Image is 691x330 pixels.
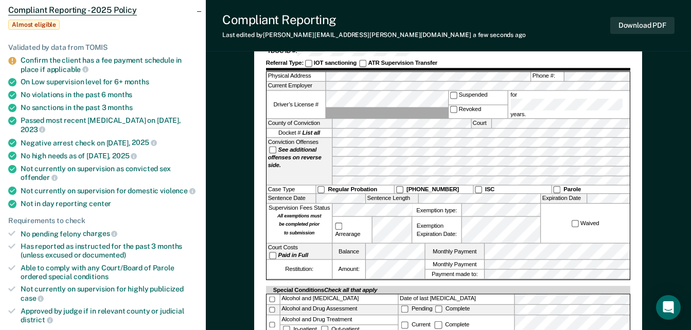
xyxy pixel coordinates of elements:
[280,305,398,315] div: Alcohol and Drug Assessment
[400,322,432,328] label: Current
[610,17,675,34] button: Download PDF
[485,186,494,193] strong: ISC
[328,186,378,193] strong: Regular Probation
[434,305,471,312] label: Complete
[222,31,526,39] div: Last edited by [PERSON_NAME][EMAIL_ADDRESS][PERSON_NAME][DOMAIN_NAME]
[267,119,332,127] label: County of Conviction
[401,305,409,313] input: Pending
[426,260,484,269] label: Monthly Payment
[269,252,276,259] input: Paid in Full
[553,186,560,193] input: Parole
[450,105,457,113] input: Revoked
[267,82,325,90] label: Current Employer
[399,294,514,304] label: Date of last [MEDICAL_DATA]
[89,199,111,208] span: center
[511,99,623,110] input: for years.
[8,20,60,30] span: Almost eligible
[368,60,438,66] strong: ATR Supervision Transfer
[267,194,315,203] label: Sentence Date
[531,72,564,81] label: Phone #:
[21,173,58,181] span: offender
[280,294,398,304] div: Alcohol and [MEDICAL_DATA]
[267,204,332,243] div: Supervision Fees Status
[471,119,491,127] label: Court
[324,286,377,293] span: Check all that apply
[335,223,343,230] input: Arrearage
[449,105,507,118] label: Revoked
[222,12,526,27] div: Compliant Reporting
[21,285,198,302] div: Not currently on supervision for highly publicized
[449,91,507,104] label: Suspended
[269,146,276,154] input: See additional offenses on reverse side.
[21,78,198,86] div: On Low supervision level for 6+
[21,103,198,112] div: No sanctions in the past 3
[21,294,44,302] span: case
[435,305,442,313] input: Complete
[267,72,325,81] label: Physical Address
[333,244,365,260] label: Balance
[277,213,321,235] strong: All exemptions must be completed prior to submission
[132,138,156,146] span: 2025
[21,242,198,260] div: Has reported as instructed for the past 3 months (unless excused or
[570,219,600,228] label: Waived
[108,103,132,112] span: months
[21,125,45,134] span: 2023
[21,90,198,99] div: No violations in the past 6
[303,130,321,136] strong: List all
[74,272,109,281] span: conditions
[305,60,312,67] input: IOT sanctioning
[401,321,409,328] input: Current
[267,244,332,260] div: Court Costs
[272,286,379,294] div: Special Conditions
[21,164,198,182] div: Not currently on supervision as convicted sex
[314,60,357,66] strong: IOT sanctioning
[21,199,198,208] div: Not in day reporting
[572,220,579,227] input: Waived
[82,251,126,259] span: documented)
[317,186,325,193] input: Regular Probation
[8,216,198,225] div: Requirements to check
[21,56,198,74] div: Confirm the client has a fee payment schedule in place if applicable
[426,270,484,279] label: Payment made to:
[21,307,198,324] div: Approved by judge if in relevant county or judicial
[21,186,198,195] div: Not currently on supervision for domestic
[112,152,137,160] span: 2025
[267,186,315,194] div: Case Type
[21,264,198,281] div: Able to comply with any Court/Board of Parole ordered special
[267,91,325,118] label: Driver’s License #
[266,60,304,66] strong: Referral Type:
[475,186,482,193] input: ISC
[426,244,484,260] label: Monthly Payment
[541,194,587,203] label: Expiration Date
[21,229,198,239] div: No pending felony
[267,260,332,279] div: Restitution:
[268,48,297,54] strong: TDOC ID #:
[433,322,471,328] label: Complete
[21,116,198,134] div: Passed most recent [MEDICAL_DATA] on [DATE],
[108,90,132,99] span: months
[278,252,309,259] strong: Paid in Full
[21,151,198,160] div: No high needs as of [DATE],
[333,260,365,279] label: Amount:
[366,194,418,203] label: Sentence Length
[21,316,53,324] span: district
[406,186,459,193] strong: [PHONE_NUMBER]
[564,186,581,193] strong: Parole
[280,315,398,324] div: Alcohol and Drug Treatment
[396,186,403,193] input: [PHONE_NUMBER]
[656,295,681,320] div: Open Intercom Messenger
[334,222,370,238] label: Arrearage
[278,129,320,137] span: Docket #
[412,204,461,216] label: Exemption type:
[435,321,442,328] input: Complete
[268,146,322,169] strong: See additional offenses on reverse side.
[267,138,332,185] div: Conviction Offenses
[8,5,137,15] span: Compliant Reporting - 2025 Policy
[509,91,629,118] label: for years.
[83,229,118,237] span: charges
[473,31,526,39] span: a few seconds ago
[360,60,367,67] input: ATR Supervision Transfer
[160,187,196,195] span: violence
[125,78,149,86] span: months
[21,138,198,148] div: Negative arrest check on [DATE],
